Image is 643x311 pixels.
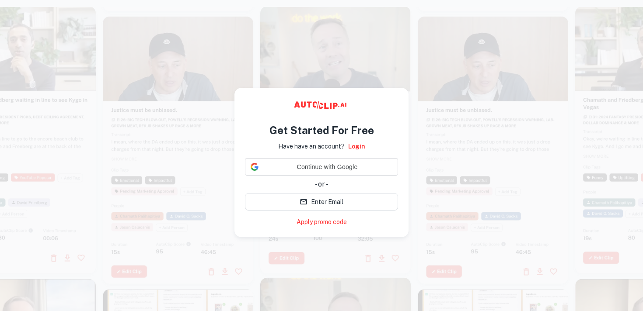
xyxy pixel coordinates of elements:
[245,158,398,176] div: Continue with Google
[348,142,365,151] a: Login
[297,218,347,227] a: Apply promo code
[245,179,398,190] div: - or -
[278,142,345,151] p: Have have an account?
[245,193,398,211] button: Enter Email
[262,162,392,172] span: Continue with Google
[269,122,374,138] h4: Get Started For Free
